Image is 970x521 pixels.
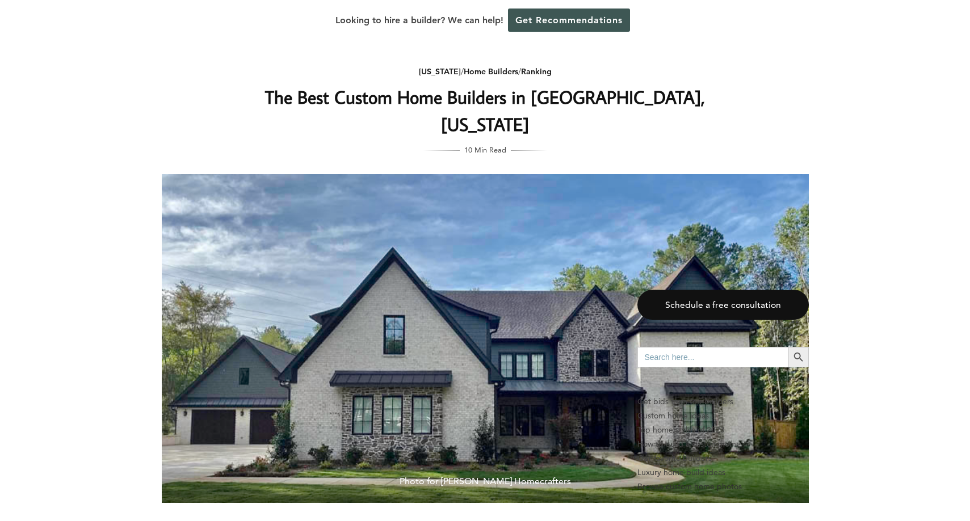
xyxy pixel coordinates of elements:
[464,66,518,77] a: Home Builders
[162,464,809,503] span: Photo for [PERSON_NAME] Homecrafters
[464,143,506,156] span: 10 Min Read
[419,66,461,77] a: [US_STATE]
[508,9,630,32] a: Get Recommendations
[259,65,712,79] div: / /
[521,66,552,77] a: Ranking
[259,83,712,138] h1: The Best Custom Home Builders in [GEOGRAPHIC_DATA], [US_STATE]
